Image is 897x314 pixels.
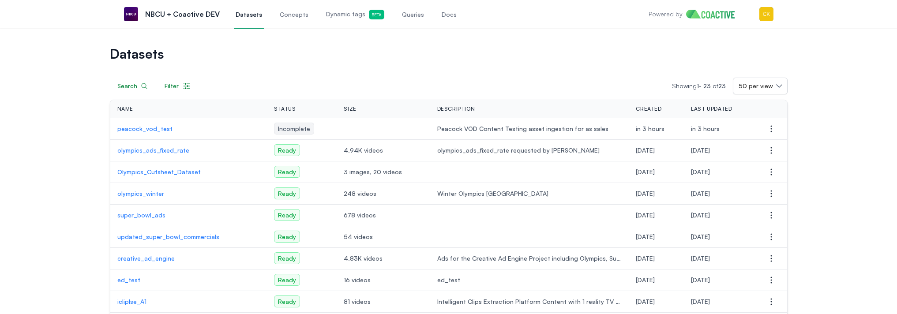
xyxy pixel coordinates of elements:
[369,10,384,19] span: Beta
[344,276,423,284] span: 16 videos
[274,252,300,264] span: Ready
[117,82,148,90] div: Search
[691,254,710,262] span: Wednesday, July 30, 2025 at 4:04:08 PM EDT
[274,231,300,243] span: Ready
[691,168,710,176] span: Friday, April 25, 2025 at 5:04:35 PM EDT
[117,105,133,112] span: Name
[691,146,710,154] span: Thursday, May 29, 2025 at 9:13:28 PM EDT
[691,105,732,112] span: Last Updated
[636,190,655,197] span: Wednesday, April 2, 2025 at 7:59:12 PM EDT
[739,82,773,90] span: 50 per view
[636,105,661,112] span: Created
[236,10,262,19] span: Datasets
[636,211,655,219] span: Wednesday, April 2, 2025 at 5:51:11 PM EDT
[344,146,423,155] span: 4.94K videos
[117,276,260,284] a: ed_test
[649,10,683,19] p: Powered by
[110,78,155,94] button: Search
[274,166,300,178] span: Ready
[437,105,475,112] span: Description
[402,10,424,19] span: Queries
[344,297,423,306] span: 81 videos
[274,274,300,286] span: Ready
[636,168,655,176] span: Friday, April 25, 2025 at 5:01:02 PM EDT
[165,82,191,90] div: Filter
[437,124,622,133] span: Peacock VOD Content Testing asset ingestion for as sales
[636,233,655,240] span: Wednesday, April 2, 2025 at 5:37:46 PM EDT
[117,254,260,263] a: creative_ad_engine
[145,9,220,19] p: NBCU + Coactive DEV
[326,10,384,19] span: Dynamic tags
[691,233,710,240] span: Wednesday, April 2, 2025 at 5:40:59 PM EDT
[124,7,138,21] img: NBCU + Coactive DEV
[437,254,622,263] span: Ads for the Creative Ad Engine Project including Olympics, Super Bowl, Engagement and NBA
[117,124,260,133] a: peacock_vod_test
[117,211,260,220] a: super_bowl_ads
[344,189,423,198] span: 248 videos
[274,105,296,112] span: Status
[280,10,308,19] span: Concepts
[636,146,655,154] span: Wednesday, May 28, 2025 at 10:16:08 PM EDT
[759,7,773,21] img: Menu for the logged in user
[703,82,711,90] span: 23
[157,78,199,94] button: Filter
[344,232,423,241] span: 54 videos
[344,211,423,220] span: 678 videos
[686,10,741,19] img: Home
[110,48,788,60] h1: Datasets
[636,254,655,262] span: Thursday, March 27, 2025 at 1:09:11 PM EDT
[672,82,733,90] p: Showing -
[274,123,314,135] span: Incomplete
[274,144,300,156] span: Ready
[733,78,788,94] button: 50 per view
[691,190,710,197] span: Friday, April 4, 2025 at 7:00:32 PM EDT
[117,189,260,198] a: olympics_winter
[437,276,622,284] span: ed_test
[344,254,423,263] span: 4.83K videos
[636,276,655,284] span: Thursday, March 20, 2025 at 7:32:46 PM EDT
[274,295,300,307] span: Ready
[274,187,300,199] span: Ready
[718,82,726,90] span: 23
[697,82,699,90] span: 1
[437,189,622,198] span: Winter Olympics [GEOGRAPHIC_DATA]
[117,232,260,241] a: updated_super_bowl_commercials
[344,168,423,176] span: 3 images, 20 videos
[117,146,260,155] a: olympics_ads_fixed_rate
[691,298,710,305] span: Monday, March 17, 2025 at 2:23:49 PM EDT
[117,168,260,176] a: Olympics_Cutsheet_Dataset
[437,297,622,306] span: Intelligent Clips Extraction Platform Content with 1 reality TV show
[713,82,726,90] span: of
[691,276,710,284] span: Wednesday, July 16, 2025 at 8:28:23 PM EDT
[344,105,356,112] span: Size
[117,297,260,306] a: icliplse_A1
[691,211,710,219] span: Wednesday, April 2, 2025 at 6:00:57 PM EDT
[636,298,655,305] span: Monday, March 17, 2025 at 7:27:30 AM EDT
[437,146,622,155] span: olympics_ads_fixed_rate requested by [PERSON_NAME]
[691,125,720,132] span: Wednesday, August 13, 2025 at 6:16:14 PM EDT
[274,209,300,221] span: Ready
[636,125,664,132] span: Wednesday, August 13, 2025 at 6:16:14 PM EDT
